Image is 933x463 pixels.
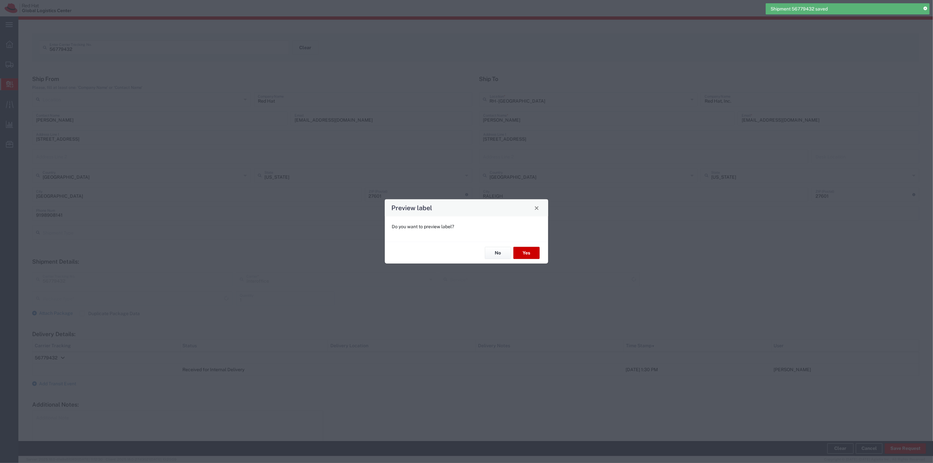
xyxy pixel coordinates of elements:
[532,203,541,212] button: Close
[485,247,511,259] button: No
[513,247,540,259] button: Yes
[392,223,541,230] p: Do you want to preview label?
[771,6,828,12] span: Shipment 56779432 saved
[392,203,432,212] h4: Preview label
